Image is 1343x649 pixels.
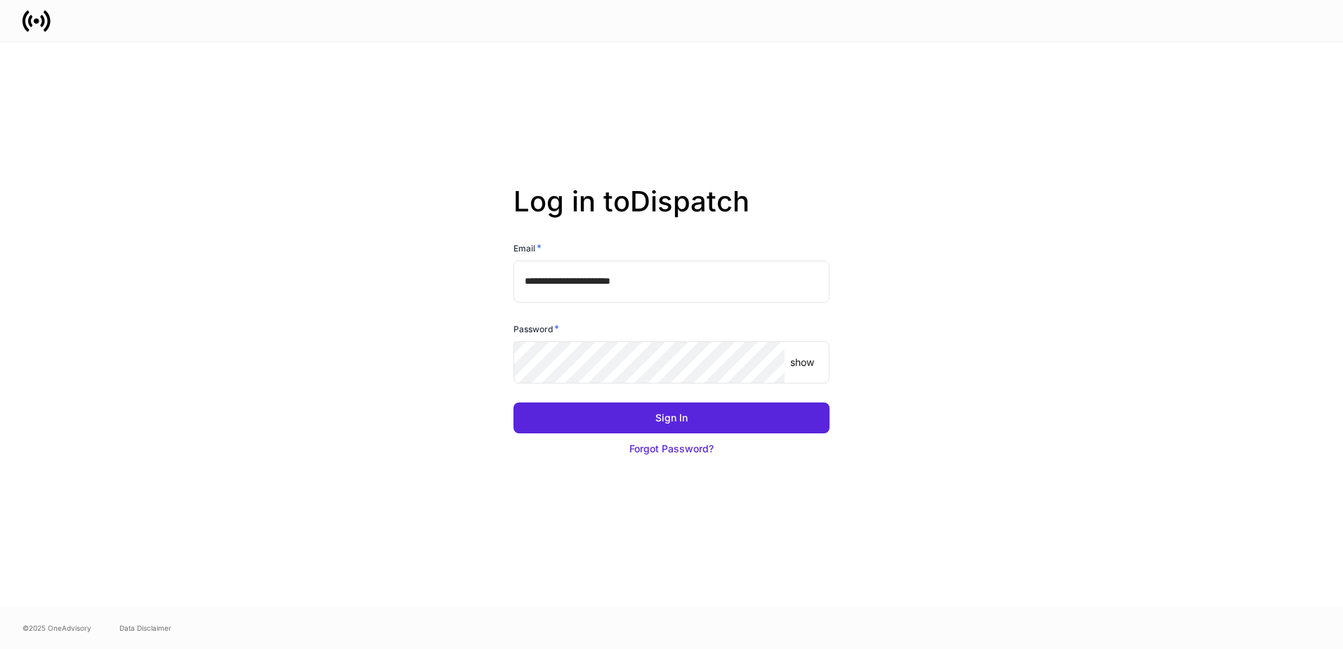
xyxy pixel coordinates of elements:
div: Sign In [655,411,688,425]
button: Forgot Password? [513,433,830,464]
p: show [790,355,814,369]
h2: Log in to Dispatch [513,185,830,241]
span: © 2025 OneAdvisory [22,622,91,634]
a: Data Disclaimer [119,622,171,634]
h6: Password [513,322,559,336]
h6: Email [513,241,542,255]
div: Forgot Password? [629,442,714,456]
button: Sign In [513,402,830,433]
